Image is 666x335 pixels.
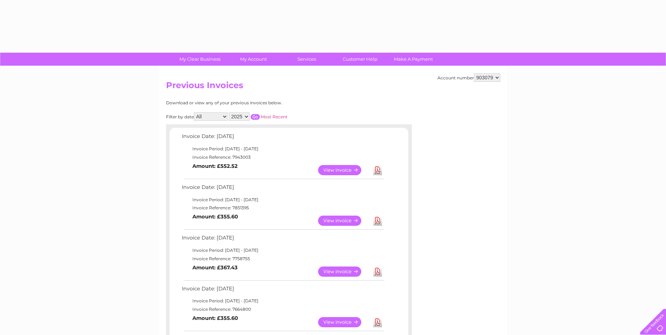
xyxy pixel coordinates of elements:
[180,305,385,314] td: Invoice Reference: 7664800
[278,53,336,66] a: Services
[437,73,500,82] div: Account number
[166,100,350,105] div: Download or view any of your previous invoices below.
[331,53,389,66] a: Customer Help
[318,317,370,327] a: View
[192,214,238,220] b: Amount: £355.60
[192,264,238,271] b: Amount: £367.43
[180,233,385,246] td: Invoice Date: [DATE]
[224,53,282,66] a: My Account
[373,267,382,277] a: Download
[180,196,385,204] td: Invoice Period: [DATE] - [DATE]
[384,53,442,66] a: Make A Payment
[180,183,385,196] td: Invoice Date: [DATE]
[261,114,288,119] a: Most Recent
[373,165,382,175] a: Download
[180,284,385,297] td: Invoice Date: [DATE]
[180,255,385,263] td: Invoice Reference: 7758755
[180,145,385,153] td: Invoice Period: [DATE] - [DATE]
[318,216,370,226] a: View
[318,165,370,175] a: View
[171,53,229,66] a: My Clear Business
[166,80,500,94] h2: Previous Invoices
[180,132,385,145] td: Invoice Date: [DATE]
[180,204,385,212] td: Invoice Reference: 7851395
[180,297,385,305] td: Invoice Period: [DATE] - [DATE]
[180,246,385,255] td: Invoice Period: [DATE] - [DATE]
[318,267,370,277] a: View
[192,163,238,169] b: Amount: £552.52
[373,317,382,327] a: Download
[180,153,385,162] td: Invoice Reference: 7943003
[192,315,238,321] b: Amount: £355.60
[373,216,382,226] a: Download
[166,112,350,121] div: Filter by date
